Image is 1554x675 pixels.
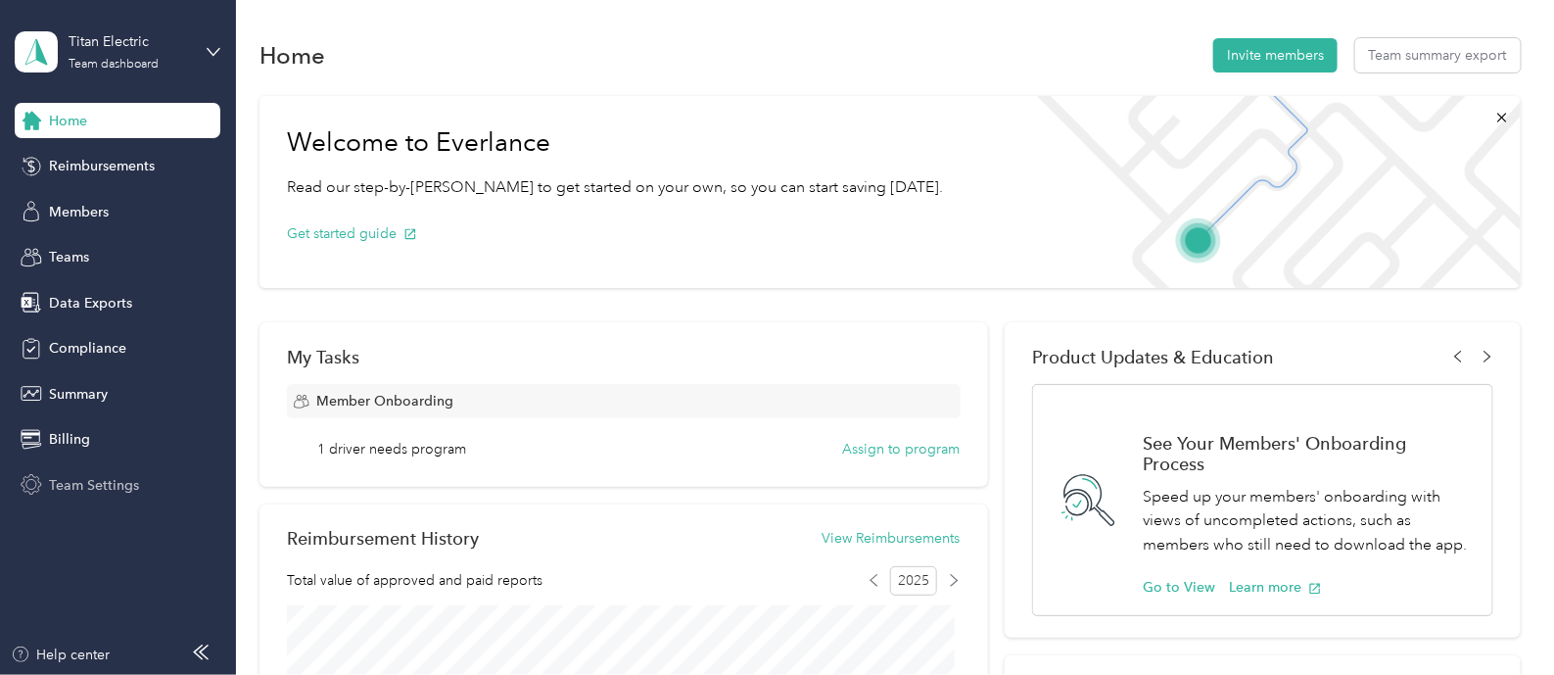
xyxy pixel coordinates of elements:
span: 1 driver needs program [318,439,467,459]
span: Product Updates & Education [1032,347,1274,367]
span: Total value of approved and paid reports [287,570,542,591]
button: Invite members [1213,38,1338,72]
img: Welcome to everlance [1017,96,1520,288]
span: Compliance [49,338,126,359]
div: My Tasks [287,347,961,367]
span: Team Settings [49,475,139,496]
button: Get started guide [287,223,417,244]
div: Titan Electric [69,31,191,52]
span: 2025 [890,566,937,596]
button: Assign to program [843,439,961,459]
span: Data Exports [49,293,132,313]
p: Read our step-by-[PERSON_NAME] to get started on your own, so you can start saving [DATE]. [287,175,943,200]
span: Reimbursements [49,156,155,176]
h1: Home [259,45,325,66]
div: Team dashboard [69,59,159,71]
span: Members [49,202,109,222]
span: Teams [49,247,89,267]
h1: Welcome to Everlance [287,127,943,159]
span: Billing [49,429,90,450]
h2: Reimbursement History [287,528,479,549]
button: Learn more [1229,577,1322,598]
button: Help center [11,645,111,665]
span: Summary [49,384,108,405]
span: Member Onboarding [316,391,453,411]
iframe: Everlance-gr Chat Button Frame [1444,565,1554,675]
span: Home [49,111,87,131]
h1: See Your Members' Onboarding Process [1143,433,1471,474]
p: Speed up your members' onboarding with views of uncompleted actions, such as members who still ne... [1143,485,1471,557]
button: Go to View [1143,577,1215,598]
button: View Reimbursements [823,528,961,549]
button: Team summary export [1355,38,1521,72]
